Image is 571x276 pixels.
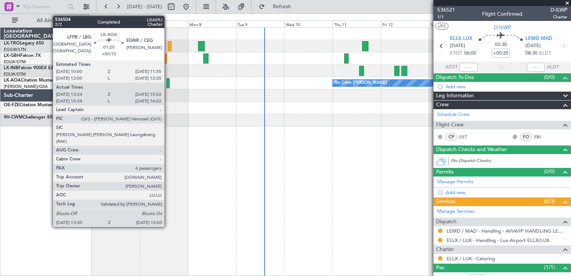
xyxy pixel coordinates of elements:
[437,6,455,14] span: 536521
[4,103,19,107] span: OE-FZE
[445,64,458,71] span: ATOT
[460,63,478,72] input: --:--
[495,41,507,49] span: 02:30
[544,168,555,175] span: (0/0)
[4,53,20,58] span: LX-GBH
[4,71,26,77] a: EDLW/DTM
[92,21,140,27] div: Sat 6
[4,59,26,65] a: EDLW/DTM
[436,145,507,154] span: Dispatch Checks and Weather
[539,50,551,57] span: ELDT
[437,178,473,186] a: Manage Permits
[450,35,472,43] span: ELLX LUX
[534,134,551,140] a: SBI
[446,83,567,90] div: Add new
[436,168,454,177] span: Permits
[158,77,275,89] div: Planned Maint [GEOGRAPHIC_DATA] ([GEOGRAPHIC_DATA])
[447,255,495,262] a: ELLX / LUX - Catering
[525,42,541,50] span: [DATE]
[547,64,559,71] span: ALDT
[459,134,476,140] a: SST
[127,3,162,10] span: [DATE] - [DATE]
[436,264,444,272] span: Pax
[550,6,567,14] span: D-ILWP
[464,50,476,57] span: 06:00
[437,208,475,215] a: Manage Services
[4,115,23,120] span: 9H-CWM
[446,189,567,196] div: Add new
[4,103,56,107] a: OE-FZECitation Mustang
[4,66,63,70] a: LX-INBFalcon 900EX EASy II
[451,158,571,166] div: (No Dispatch Checks)
[520,133,532,141] div: FO
[4,78,57,83] a: LX-AOACitation Mustang
[450,50,462,57] span: ETOT
[4,78,21,83] span: LX-AOA
[4,47,26,52] a: EGGW/LTN
[436,73,474,82] span: Dispatch To-Dos
[447,228,567,234] a: LEMD / MAD - Handling - AVIAVIP HANDLING LEMD /MAD
[436,101,449,109] span: Crew
[266,4,298,9] span: Refresh
[381,21,429,27] div: Fri 12
[544,197,555,205] span: (0/3)
[255,1,300,13] button: Refresh
[525,50,537,57] span: 08:30
[436,197,456,206] span: Services
[450,42,465,50] span: [DATE]
[445,133,457,141] div: CP
[4,41,44,46] a: LX-TROLegacy 650
[435,23,448,30] button: UTC
[236,21,284,27] div: Tue 9
[447,237,549,243] a: ELLX / LUX - Handling - Lux-Airport ELLX/LUX
[333,21,381,27] div: Thu 11
[436,92,474,100] span: Leg Information
[437,14,455,20] span: 1/1
[23,1,66,12] input: Trip Number
[436,218,457,226] span: Dispatch
[436,245,454,254] span: Charter
[429,21,477,27] div: Sat 13
[436,121,464,129] span: Flight Crew
[550,14,567,20] span: Charter
[4,53,41,58] a: LX-GBHFalcon 7X
[334,77,387,89] div: No Crew [PERSON_NAME]
[90,15,103,21] div: [DATE]
[4,66,18,70] span: LX-INB
[544,73,555,81] span: (0/0)
[494,24,511,31] span: D-ILWP
[284,21,333,27] div: Wed 10
[19,18,79,23] span: All Aircraft
[437,111,470,119] a: Schedule Crew
[482,10,522,18] div: Flight Confirmed
[140,21,188,27] div: Sun 7
[525,35,552,43] span: LEMD MAD
[188,21,236,27] div: Mon 8
[8,15,81,27] button: All Aircraft
[4,115,55,120] a: 9H-CWMChallenger 850
[4,41,20,46] span: LX-TRO
[4,84,48,89] a: [PERSON_NAME]/QSA
[544,263,555,271] span: (1/1)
